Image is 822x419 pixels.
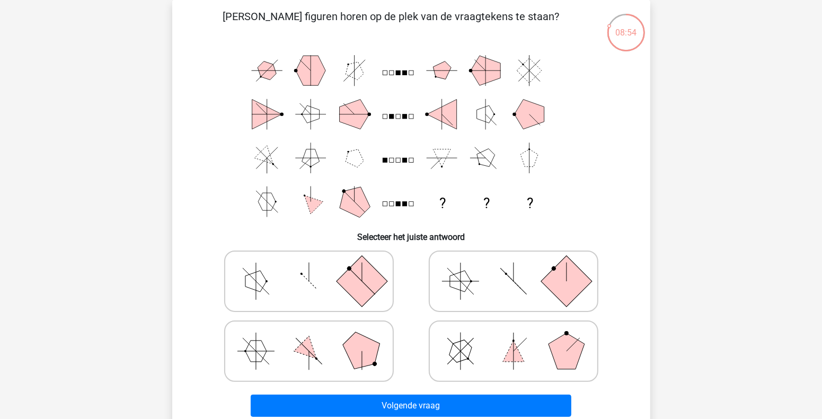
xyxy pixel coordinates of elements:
[606,13,646,39] div: 08:54
[251,395,571,417] button: Volgende vraag
[189,8,594,40] p: [PERSON_NAME] figuren horen op de plek van de vraagtekens te staan?
[439,195,446,211] text: ?
[189,224,633,242] h6: Selecteer het juiste antwoord
[527,195,533,211] text: ?
[483,195,490,211] text: ?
